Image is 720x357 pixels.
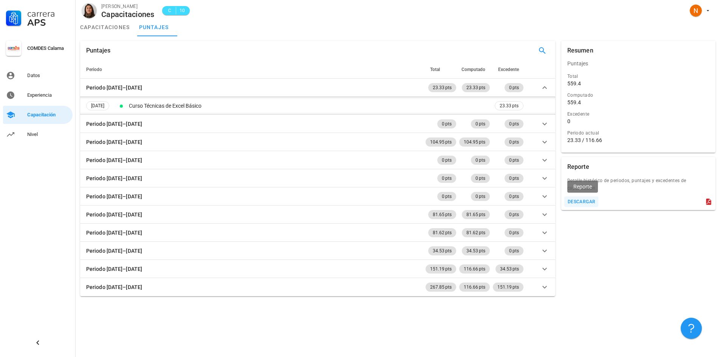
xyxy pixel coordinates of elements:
[567,41,593,60] div: Resumen
[3,86,73,104] a: Experiencia
[509,228,519,237] span: 0 pts
[458,60,491,79] th: Computado
[567,91,709,99] div: Computado
[433,83,452,92] span: 23.33 pts
[430,283,452,292] span: 267.85 pts
[466,83,485,92] span: 23.33 pts
[27,9,70,18] div: Carrera
[27,45,70,51] div: COMDES Calama
[433,210,452,219] span: 81.65 pts
[27,112,70,118] div: Capacitación
[464,138,485,147] span: 104.95 pts
[91,102,104,110] span: [DATE]
[3,66,73,85] a: Datos
[466,210,485,219] span: 81.65 pts
[567,157,589,177] div: Reporte
[86,174,142,182] div: Periodo [DATE]–[DATE]
[86,265,142,273] div: Periodo [DATE]–[DATE]
[127,97,493,115] td: Curso Técnicas de Excel Básico
[442,174,452,183] span: 0 pts
[101,10,155,19] div: Capacitaciones
[430,67,440,72] span: Total
[509,192,519,201] span: 0 pts
[567,118,570,125] div: 0
[86,192,142,201] div: Periodo [DATE]–[DATE]
[86,83,142,92] div: Periodo [DATE]–[DATE]
[567,199,596,204] div: descargar
[80,60,424,79] th: Periodo
[509,83,519,92] span: 0 pts
[27,18,70,27] div: APS
[509,138,519,147] span: 0 pts
[27,92,70,98] div: Experiencia
[567,110,709,118] div: Excedente
[567,99,581,106] div: 559.4
[82,3,97,18] div: avatar
[135,18,173,36] a: puntajes
[561,177,715,196] div: Detalle histórico de periodos, puntajes y excedentes de capacitación.
[466,228,485,237] span: 81.62 pts
[509,174,519,183] span: 0 pts
[27,131,70,138] div: Nivel
[27,73,70,79] div: Datos
[561,54,715,73] div: Puntajes
[433,228,452,237] span: 81.62 pts
[86,138,142,146] div: Periodo [DATE]–[DATE]
[464,283,485,292] span: 116.66 pts
[498,67,519,72] span: Excedente
[564,196,599,207] button: descargar
[167,7,173,14] span: C
[466,246,485,255] span: 34.53 pts
[424,60,458,79] th: Total
[442,192,452,201] span: 0 pts
[567,137,709,144] div: 23.33 / 116.66
[86,247,142,255] div: Periodo [DATE]–[DATE]
[179,7,185,14] span: 10
[461,67,485,72] span: Computado
[430,138,452,147] span: 104.95 pts
[86,210,142,219] div: Periodo [DATE]–[DATE]
[500,102,519,110] span: 23.33 pts
[101,3,155,10] div: [PERSON_NAME]
[464,264,485,274] span: 116.66 pts
[76,18,135,36] a: capacitaciones
[491,60,525,79] th: Excedente
[500,264,519,274] span: 34.53 pts
[475,156,485,165] span: 0 pts
[86,156,142,164] div: Periodo [DATE]–[DATE]
[86,229,142,237] div: Periodo [DATE]–[DATE]
[475,174,485,183] span: 0 pts
[567,129,709,137] div: Periodo actual
[567,73,709,80] div: Total
[442,119,452,128] span: 0 pts
[509,156,519,165] span: 0 pts
[86,120,142,128] div: Periodo [DATE]–[DATE]
[86,283,142,291] div: Periodo [DATE]–[DATE]
[509,210,519,219] span: 0 pts
[86,41,110,60] div: Puntajes
[3,125,73,144] a: Nivel
[509,246,519,255] span: 0 pts
[430,264,452,274] span: 151.19 pts
[475,119,485,128] span: 0 pts
[442,156,452,165] span: 0 pts
[690,5,702,17] div: avatar
[3,106,73,124] a: Capacitación
[433,246,452,255] span: 34.53 pts
[86,67,102,72] span: Periodo
[497,283,519,292] span: 151.19 pts
[475,192,485,201] span: 0 pts
[509,119,519,128] span: 0 pts
[567,80,581,87] div: 559.4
